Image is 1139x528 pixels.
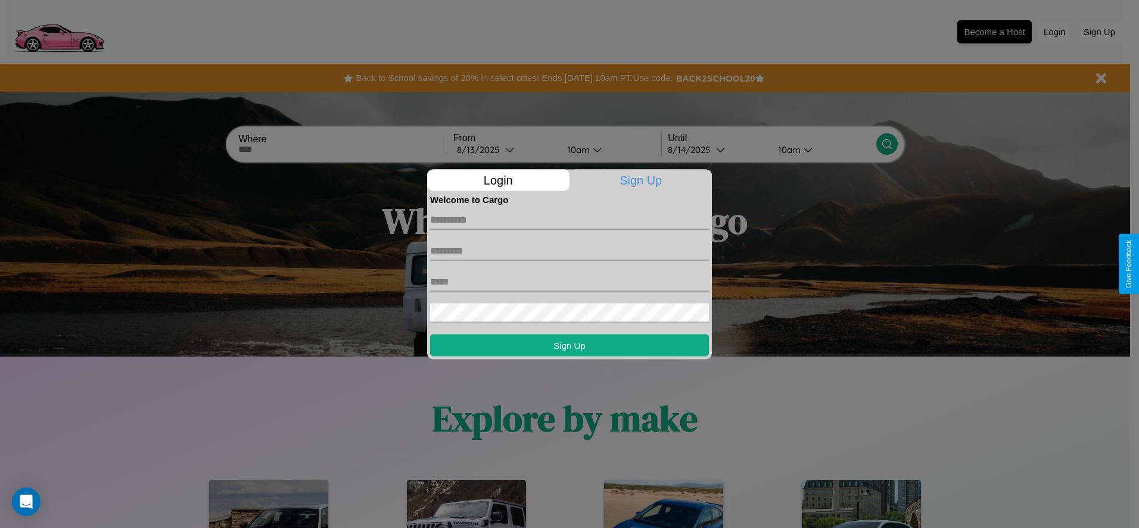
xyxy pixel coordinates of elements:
[1125,240,1133,288] div: Give Feedback
[12,488,41,516] div: Open Intercom Messenger
[570,169,712,190] p: Sign Up
[430,334,709,356] button: Sign Up
[430,194,709,204] h4: Welcome to Cargo
[427,169,569,190] p: Login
